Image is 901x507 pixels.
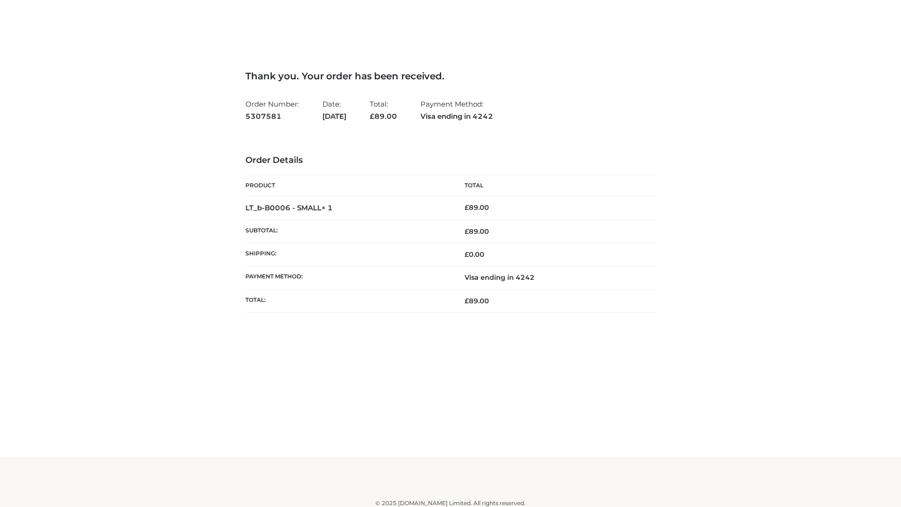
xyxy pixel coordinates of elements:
span: 89.00 [370,112,397,121]
th: Product [245,175,450,196]
span: £ [465,297,469,305]
span: 89.00 [465,227,489,236]
h3: Thank you. Your order has been received. [245,70,656,82]
li: Date: [322,96,346,124]
li: Total: [370,96,397,124]
strong: 5307581 [245,110,299,123]
strong: [DATE] [322,110,346,123]
li: Payment Method: [420,96,493,124]
td: Visa ending in 4242 [450,266,656,289]
h3: Order Details [245,155,656,166]
th: Total [450,175,656,196]
th: Total: [245,289,450,312]
strong: LT_b-B0006 - SMALL [245,203,333,212]
span: £ [465,227,469,236]
th: Subtotal: [245,220,450,243]
bdi: 0.00 [465,250,484,259]
th: Payment method: [245,266,450,289]
th: Shipping: [245,243,450,266]
span: £ [465,250,469,259]
span: 89.00 [465,297,489,305]
span: £ [370,112,374,121]
strong: Visa ending in 4242 [420,110,493,123]
strong: × 1 [321,203,333,212]
li: Order Number: [245,96,299,124]
span: £ [465,203,469,212]
bdi: 89.00 [465,203,489,212]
